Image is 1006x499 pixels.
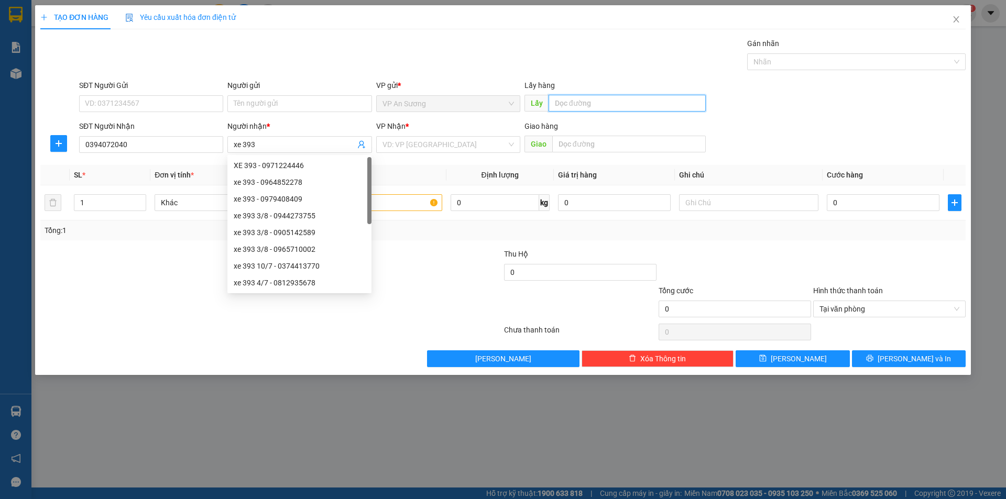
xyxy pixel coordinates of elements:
[524,136,552,152] span: Giao
[827,171,863,179] span: Cước hàng
[155,171,194,179] span: Đơn vị tính
[878,353,951,364] span: [PERSON_NAME] và In
[51,139,67,148] span: plus
[79,80,223,91] div: SĐT Người Gửi
[40,13,108,21] span: TẠO ĐƠN HÀNG
[234,227,365,238] div: xe 393 3/8 - 0905142589
[45,225,388,236] div: Tổng: 1
[813,286,883,295] label: Hình thức thanh toán
[74,171,82,179] span: SL
[227,120,371,132] div: Người nhận
[582,350,734,367] button: deleteXóa Thông tin
[45,194,61,211] button: delete
[234,277,365,289] div: xe 393 4/7 - 0812935678
[475,353,531,364] span: [PERSON_NAME]
[302,194,442,211] input: VD: Bàn, Ghế
[427,350,579,367] button: [PERSON_NAME]
[234,160,365,171] div: XE 393 - 0971224446
[659,286,693,295] span: Tổng cước
[629,354,636,363] span: delete
[524,81,555,90] span: Lấy hàng
[227,274,371,291] div: xe 393 4/7 - 0812935678
[234,210,365,221] div: xe 393 3/8 - 0944273755
[125,14,134,22] img: icon
[640,353,686,364] span: Xóa Thông tin
[552,136,706,152] input: Dọc đường
[482,171,519,179] span: Định lượng
[675,165,823,185] th: Ghi chú
[357,140,366,149] span: user-add
[558,171,597,179] span: Giá trị hàng
[161,195,288,210] span: Khác
[736,350,849,367] button: save[PERSON_NAME]
[747,39,779,48] label: Gán nhãn
[819,301,959,317] span: Tại văn phòng
[549,95,706,112] input: Dọc đường
[382,96,514,112] span: VP An Sương
[227,157,371,174] div: XE 393 - 0971224446
[503,324,658,342] div: Chưa thanh toán
[227,224,371,241] div: xe 393 3/8 - 0905142589
[524,122,558,130] span: Giao hàng
[234,260,365,272] div: xe 393 10/7 - 0374413770
[227,80,371,91] div: Người gửi
[125,13,236,21] span: Yêu cầu xuất hóa đơn điện tử
[40,14,48,21] span: plus
[539,194,550,211] span: kg
[942,5,971,35] button: Close
[558,194,671,211] input: 0
[679,194,818,211] input: Ghi Chú
[234,243,365,255] div: xe 393 3/8 - 0965710002
[852,350,966,367] button: printer[PERSON_NAME] và In
[227,258,371,274] div: xe 393 10/7 - 0374413770
[866,354,873,363] span: printer
[50,135,67,152] button: plus
[234,193,365,205] div: xe 393 - 0979408409
[227,174,371,191] div: xe 393 - 0964852278
[376,122,406,130] span: VP Nhận
[948,194,961,211] button: plus
[79,120,223,132] div: SĐT Người Nhận
[504,250,528,258] span: Thu Hộ
[227,191,371,207] div: xe 393 - 0979408409
[759,354,767,363] span: save
[227,241,371,258] div: xe 393 3/8 - 0965710002
[771,353,827,364] span: [PERSON_NAME]
[234,176,365,188] div: xe 393 - 0964852278
[524,95,549,112] span: Lấy
[227,207,371,224] div: xe 393 3/8 - 0944273755
[952,15,960,24] span: close
[376,80,520,91] div: VP gửi
[948,198,961,207] span: plus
